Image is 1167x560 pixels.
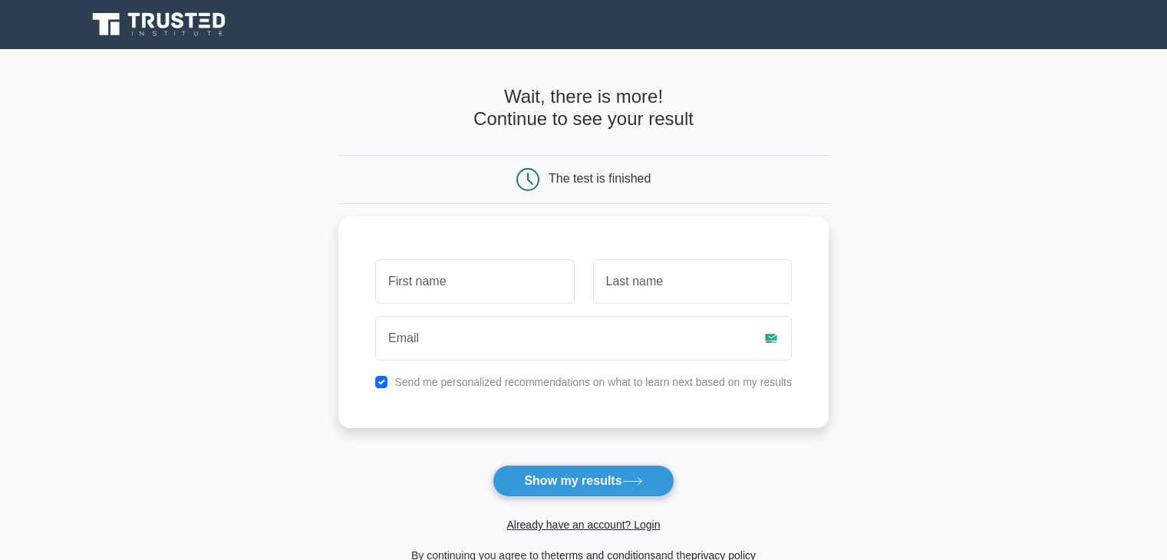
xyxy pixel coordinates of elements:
button: Show my results [493,465,674,497]
label: Send me personalized recommendations on what to learn next based on my results [394,376,792,388]
input: Last name [593,259,792,304]
input: First name [375,259,574,304]
h4: Wait, there is more! Continue to see your result [338,86,829,130]
div: The test is finished [549,172,651,185]
a: Already have an account? Login [506,519,660,531]
input: Email [375,316,792,361]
